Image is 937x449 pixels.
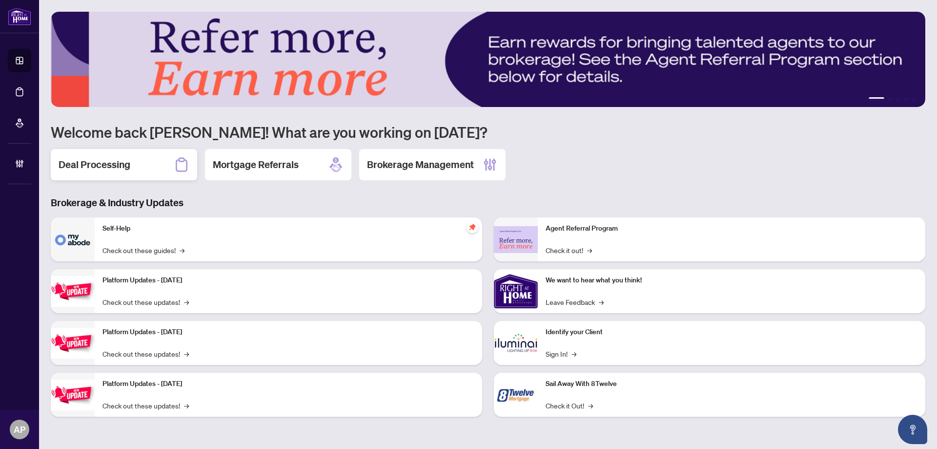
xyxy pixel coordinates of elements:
img: Identify your Client [494,321,538,365]
p: Agent Referral Program [546,223,917,234]
h2: Deal Processing [59,158,130,171]
button: 5 [912,97,916,101]
img: Slide 0 [51,12,925,107]
a: Check out these guides!→ [102,245,184,256]
button: 1 [869,97,884,101]
p: Identify your Client [546,327,917,338]
a: Check it Out!→ [546,400,593,411]
img: Agent Referral Program [494,226,538,253]
h1: Welcome back [PERSON_NAME]! What are you working on [DATE]? [51,123,925,141]
img: Platform Updates - July 21, 2025 [51,276,95,307]
h3: Brokerage & Industry Updates [51,196,925,210]
p: Platform Updates - [DATE] [102,275,474,286]
a: Check out these updates!→ [102,297,189,307]
span: pushpin [467,221,478,233]
a: Leave Feedback→ [546,297,604,307]
button: Open asap [898,415,927,444]
p: Sail Away With 8Twelve [546,379,917,389]
img: Platform Updates - June 23, 2025 [51,380,95,410]
a: Check it out!→ [546,245,592,256]
a: Check out these updates!→ [102,400,189,411]
p: Platform Updates - [DATE] [102,379,474,389]
span: → [184,400,189,411]
img: We want to hear what you think! [494,269,538,313]
a: Check out these updates!→ [102,348,189,359]
img: logo [8,7,31,25]
img: Sail Away With 8Twelve [494,373,538,417]
h2: Brokerage Management [367,158,474,171]
p: We want to hear what you think! [546,275,917,286]
button: 2 [888,97,892,101]
p: Platform Updates - [DATE] [102,327,474,338]
img: Platform Updates - July 8, 2025 [51,328,95,359]
h2: Mortgage Referrals [213,158,299,171]
span: → [571,348,576,359]
span: → [587,245,592,256]
span: → [184,348,189,359]
img: Self-Help [51,217,95,261]
span: AP [14,423,25,436]
span: → [184,297,189,307]
a: Sign In!→ [546,348,576,359]
span: → [180,245,184,256]
p: Self-Help [102,223,474,234]
button: 4 [904,97,908,101]
span: → [599,297,604,307]
span: → [588,400,593,411]
button: 3 [896,97,900,101]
